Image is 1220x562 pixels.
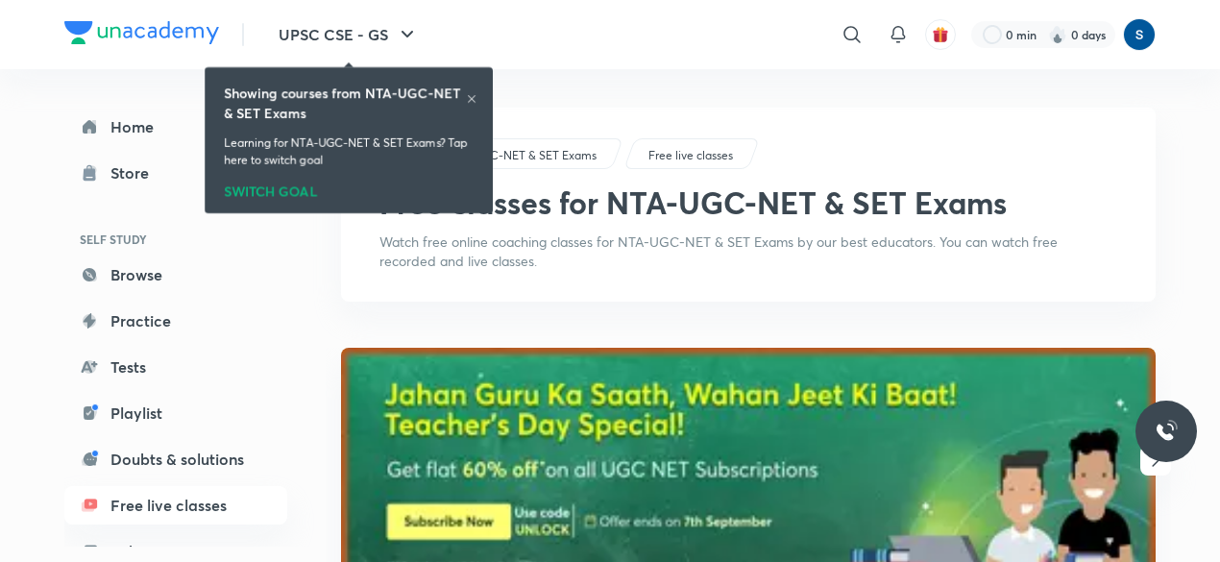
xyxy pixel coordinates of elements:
[379,232,1117,271] p: Watch free online coaching classes for NTA-UGC-NET & SET Exams by our best educators. You can wat...
[379,184,1007,221] h1: Free classes for NTA-UGC-NET & SET Exams
[64,256,287,294] a: Browse
[1155,420,1178,443] img: ttu
[444,147,600,164] a: NTA-UGC-NET & SET Exams
[646,147,737,164] a: Free live classes
[1048,25,1067,44] img: streak
[64,302,287,340] a: Practice
[110,161,160,184] div: Store
[925,19,956,50] button: avatar
[64,348,287,386] a: Tests
[64,223,287,256] h6: SELF STUDY
[267,15,430,54] button: UPSC CSE - GS
[1123,18,1156,51] img: simran kumari
[447,147,597,164] p: NTA-UGC-NET & SET Exams
[64,440,287,478] a: Doubts & solutions
[64,21,219,49] a: Company Logo
[64,486,287,525] a: Free live classes
[224,177,474,198] div: SWITCH GOAL
[932,26,949,43] img: avatar
[64,154,287,192] a: Store
[224,134,474,169] p: Learning for NTA-UGC-NET & SET Exams? Tap here to switch goal
[64,108,287,146] a: Home
[224,83,466,123] h6: Showing courses from NTA-UGC-NET & SET Exams
[648,147,733,164] p: Free live classes
[64,21,219,44] img: Company Logo
[64,394,287,432] a: Playlist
